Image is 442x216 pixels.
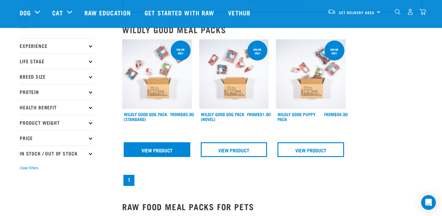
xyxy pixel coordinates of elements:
[20,115,93,130] p: Product Weight
[123,175,134,186] a: Page 1
[52,8,63,17] a: Cat
[201,113,244,120] a: Wildly Good Dog Pack (Novel)
[277,113,316,120] a: Wildly Good Puppy Pack
[20,100,93,115] p: Health Benefit
[247,113,257,115] span: FROM
[328,9,336,14] img: van-moving.png
[276,39,346,109] img: Puppy 0 2sec
[407,9,413,15] img: user.png
[20,53,93,69] p: Life Stage
[20,84,93,100] p: Protein
[124,142,190,157] a: View Product
[201,142,267,157] a: View Product
[277,142,344,157] a: View Product
[20,130,93,146] p: Price
[339,11,374,14] span: Set Delivery Area
[20,69,93,84] p: Breed Size
[170,112,194,117] div: $85.90
[171,45,191,58] div: Online Only
[324,112,348,117] div: $94.90
[122,204,254,209] strong: RAW FOOD MEAL PACKS FOR PETS
[247,45,267,58] div: Online Only
[138,0,222,25] a: Get started with Raw
[324,113,334,115] span: FROM
[395,9,401,15] img: home-icon-1@2x.png
[324,45,344,58] div: Online Only
[78,0,138,25] a: Raw Education
[247,112,271,117] div: $91.90
[122,25,422,34] h2: Wildly Good Meal Packs
[222,0,258,25] a: Vethub
[20,8,31,17] a: Dog
[124,113,167,120] a: Wildly Good Dog Pack (Standard)
[421,195,436,210] div: Open Intercom Messenger
[20,165,38,171] button: Clear filters
[23,22,43,29] label: Cat
[170,113,180,115] span: FROM
[20,38,93,53] p: Experience
[199,39,269,109] img: Dog Novel 0 2sec
[122,39,192,109] img: Dog 0 2sec
[20,146,93,161] p: In Stock / Out Of Stock
[420,9,426,15] img: home-icon@2x.png
[122,174,422,187] nav: pagination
